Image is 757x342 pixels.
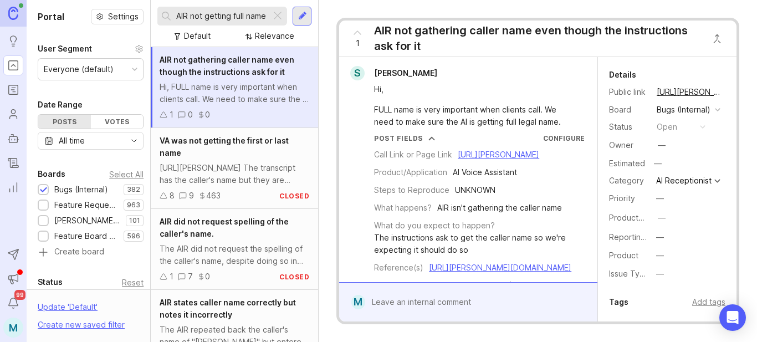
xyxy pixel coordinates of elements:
[91,115,144,129] div: Votes
[170,270,173,283] div: 1
[38,301,98,319] div: Update ' Default '
[91,9,144,24] button: Settings
[706,28,728,50] button: Close button
[54,199,118,211] div: Feature Requests (Internal)
[3,31,23,51] a: Ideas
[609,121,648,133] div: Status
[374,149,452,161] div: Call Link or Page Link
[657,104,710,116] div: Bugs (Internal)
[160,243,309,267] div: The AIR did not request the spelling of the caller's name, despite doing so in the previous calls...
[609,68,636,81] div: Details
[344,66,446,80] a: S[PERSON_NAME]
[54,215,120,227] div: [PERSON_NAME] (Public)
[3,55,23,75] a: Portal
[38,275,63,289] div: Status
[160,81,309,105] div: Hi, FULL name is very important when clients call. We need to make sure the AI is getting full le...
[38,10,64,23] h1: Portal
[38,42,92,55] div: User Segment
[160,217,289,238] span: AIR did not request spelling of the caller's name.
[205,270,210,283] div: 0
[255,30,294,42] div: Relevance
[374,166,447,178] div: Product/Application
[656,268,664,280] div: —
[692,296,725,308] div: Add tags
[129,216,140,225] p: 101
[109,171,144,177] div: Select All
[656,177,712,185] div: AI Receptionist
[609,139,648,151] div: Owner
[206,190,221,202] div: 463
[453,166,517,178] div: AI Voice Assistant
[374,134,423,143] div: Post Fields
[160,162,309,186] div: [URL][PERSON_NAME] The transcript has the caller's name but they are missing in the Caller Profil...
[609,232,668,242] label: Reporting Team
[205,109,210,121] div: 0
[38,98,83,111] div: Date Range
[151,209,318,290] a: AIR did not request spelling of the caller's name.The AIR did not request the spelling of the cal...
[374,134,435,143] button: Post Fields
[374,104,575,128] div: FULL name is very important when clients call. We need to make sure the AI is getting full legal ...
[3,318,23,338] div: M
[374,23,700,54] div: AIR not gathering caller name even though the instructions ask for it
[543,134,585,142] a: Configure
[170,109,173,121] div: 1
[455,184,495,196] div: UNKNOWN
[127,201,140,210] p: 963
[3,80,23,100] a: Roadmaps
[8,7,18,19] img: Canny Home
[657,121,677,133] div: open
[38,319,125,331] div: Create new saved filter
[374,83,575,95] div: Hi,
[374,262,423,274] div: Reference(s)
[651,156,665,171] div: —
[609,160,645,167] div: Estimated
[127,232,140,241] p: 596
[176,10,267,22] input: Search...
[3,129,23,149] a: Autopilot
[38,115,91,129] div: Posts
[188,109,193,121] div: 0
[122,279,144,285] div: Reset
[108,11,139,22] span: Settings
[719,304,746,331] div: Open Intercom Messenger
[437,202,562,214] div: AIR isn't gathering the caller name
[59,135,85,147] div: All time
[351,295,365,309] div: M
[3,269,23,289] button: Announcements
[3,104,23,124] a: Users
[151,128,318,209] a: VA was not getting the first or last name[URL][PERSON_NAME] The transcript has the caller's name ...
[658,139,666,151] div: —
[459,279,544,292] div: Pros - Single (External)
[374,184,449,196] div: Steps to Reproduce
[656,192,664,205] div: —
[609,269,649,278] label: Issue Type
[356,37,360,49] span: 1
[374,68,437,78] span: [PERSON_NAME]
[44,63,114,75] div: Everyone (default)
[38,248,144,258] a: Create board
[14,290,25,300] span: 99
[609,251,638,260] label: Product
[658,212,666,224] div: —
[609,175,648,187] div: Category
[350,66,365,80] div: S
[125,136,143,145] svg: toggle icon
[374,279,453,292] div: Who is this affecting?
[374,232,585,256] div: The instructions ask to get the caller name so we're expecting it should do so
[609,104,648,116] div: Board
[3,244,23,264] button: Send to Autopilot
[656,249,664,262] div: —
[3,293,23,313] button: Notifications
[656,231,664,243] div: —
[184,30,211,42] div: Default
[279,272,309,282] div: closed
[54,230,118,242] div: Feature Board Sandbox [DATE]
[151,47,318,128] a: AIR not gathering caller name even though the instructions ask for itHi, FULL name is very import...
[3,153,23,173] a: Changelog
[3,177,23,197] a: Reporting
[374,220,495,232] div: What do you expect to happen?
[170,190,175,202] div: 8
[279,191,309,201] div: closed
[654,211,669,225] button: ProductboardID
